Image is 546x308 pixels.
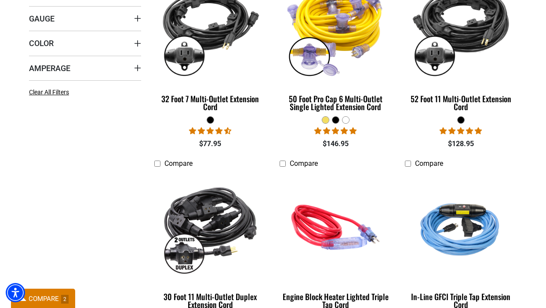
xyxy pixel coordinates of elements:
img: Light Blue [405,176,516,277]
span: 4.80 stars [314,127,357,135]
span: Compare [415,159,443,168]
img: black [155,176,266,277]
img: red [280,176,391,277]
span: Amperage [29,63,70,73]
span: Gauge [29,14,55,24]
summary: Amperage [29,56,141,80]
span: Compare [290,159,318,168]
span: 2 [61,295,69,304]
div: $146.95 [280,139,392,149]
div: $128.95 [405,139,517,149]
span: Clear All Filters [29,89,69,96]
a: Clear All Filters [29,88,73,97]
span: Compare [164,159,193,168]
span: 4.73 stars [189,127,231,135]
div: $77.95 [154,139,266,149]
div: Accessibility Menu [6,283,25,302]
div: 52 Foot 11 Multi-Outlet Extension Cord [405,95,517,111]
span: 4.95 stars [440,127,482,135]
summary: Gauge [29,6,141,31]
div: 50 Foot Pro Cap 6 Multi-Outlet Single Lighted Extension Cord [280,95,392,111]
div: 32 Foot 7 Multi-Outlet Extension Cord [154,95,266,111]
span: COMPARE [29,295,59,303]
summary: Color [29,31,141,55]
span: Color [29,38,54,48]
